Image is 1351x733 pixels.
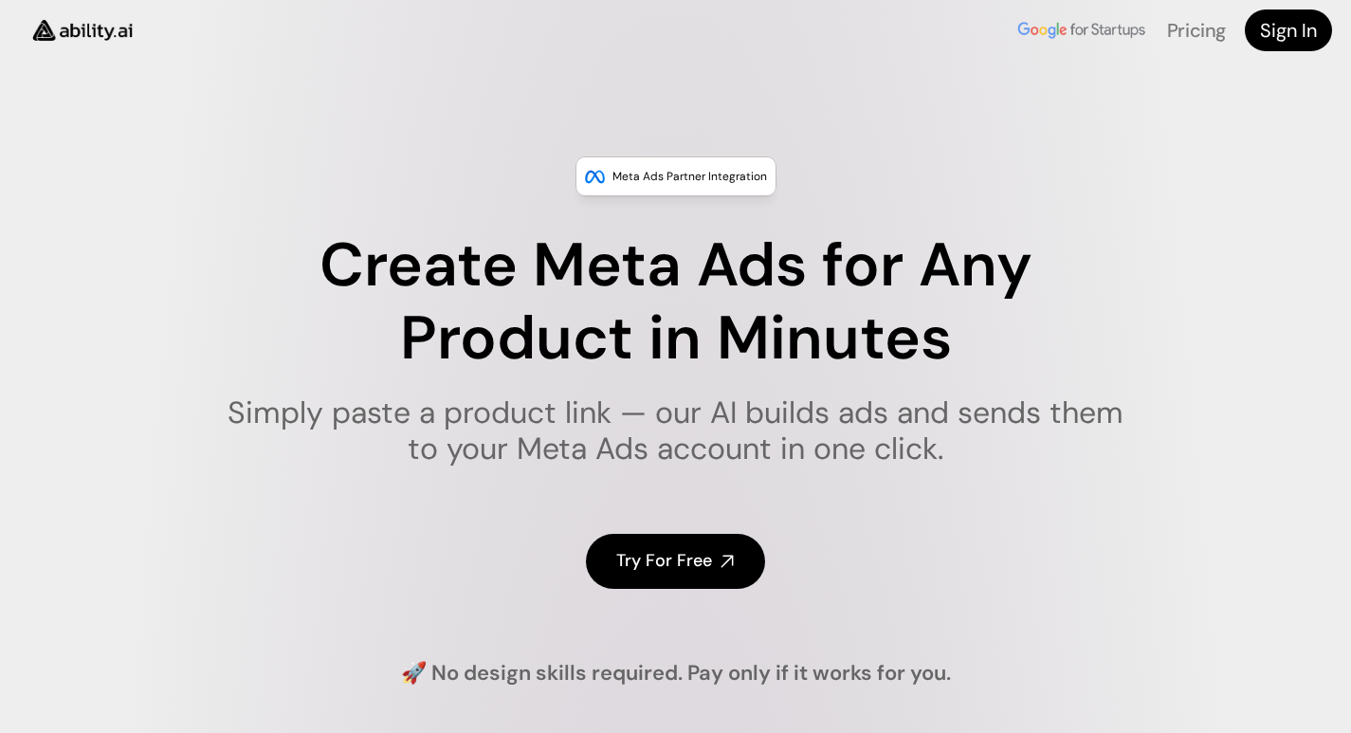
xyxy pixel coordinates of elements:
[1245,9,1332,51] a: Sign In
[215,394,1136,467] h1: Simply paste a product link — our AI builds ads and sends them to your Meta Ads account in one cl...
[215,229,1136,376] h1: Create Meta Ads for Any Product in Minutes
[1167,18,1226,43] a: Pricing
[586,534,765,588] a: Try For Free
[616,549,712,573] h4: Try For Free
[1260,17,1317,44] h4: Sign In
[401,659,951,688] h4: 🚀 No design skills required. Pay only if it works for you.
[612,167,767,186] p: Meta Ads Partner Integration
